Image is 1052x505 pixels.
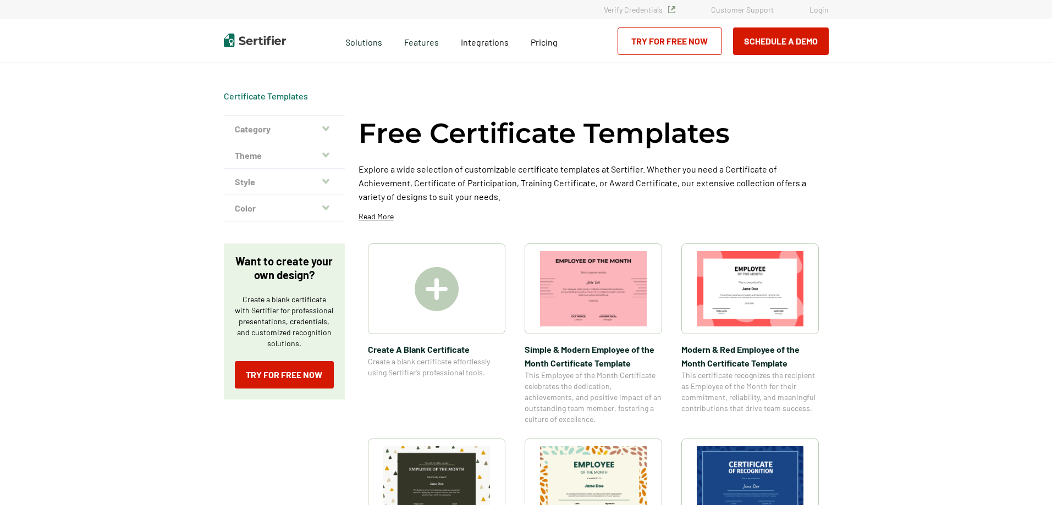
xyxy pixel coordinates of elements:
span: Solutions [345,34,382,48]
button: Category [224,116,345,142]
button: Color [224,195,345,221]
span: Create a blank certificate effortlessly using Sertifier’s professional tools. [368,356,505,378]
img: Sertifier | Digital Credentialing Platform [224,34,286,47]
span: Create A Blank Certificate [368,342,505,356]
a: Pricing [531,34,558,48]
a: Verify Credentials [604,5,675,14]
img: Modern & Red Employee of the Month Certificate Template [697,251,803,326]
p: Explore a wide selection of customizable certificate templates at Sertifier. Whether you need a C... [359,162,829,203]
span: Integrations [461,37,509,47]
p: Read More [359,211,394,222]
span: This Employee of the Month Certificate celebrates the dedication, achievements, and positive impa... [525,370,662,425]
span: Certificate Templates [224,91,308,102]
span: Modern & Red Employee of the Month Certificate Template [681,342,819,370]
a: Customer Support [711,5,774,14]
button: Style [224,169,345,195]
a: Try for Free Now [618,27,722,55]
a: Login [809,5,829,14]
img: Simple & Modern Employee of the Month Certificate Template [540,251,647,326]
p: Create a blank certificate with Sertifier for professional presentations, credentials, and custom... [235,294,334,349]
span: Simple & Modern Employee of the Month Certificate Template [525,342,662,370]
img: Verified [668,6,675,13]
a: Try for Free Now [235,361,334,389]
button: Theme [224,142,345,169]
a: Simple & Modern Employee of the Month Certificate TemplateSimple & Modern Employee of the Month C... [525,243,662,425]
div: Breadcrumb [224,91,308,102]
h1: Free Certificate Templates [359,115,730,151]
p: Want to create your own design? [235,254,334,282]
span: Features [404,34,439,48]
span: This certificate recognizes the recipient as Employee of the Month for their commitment, reliabil... [681,370,819,414]
a: Integrations [461,34,509,48]
a: Modern & Red Employee of the Month Certificate TemplateModern & Red Employee of the Month Certifi... [681,243,819,425]
span: Pricing [531,37,558,47]
a: Certificate Templates [224,91,308,101]
img: Create A Blank Certificate [415,267,459,311]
